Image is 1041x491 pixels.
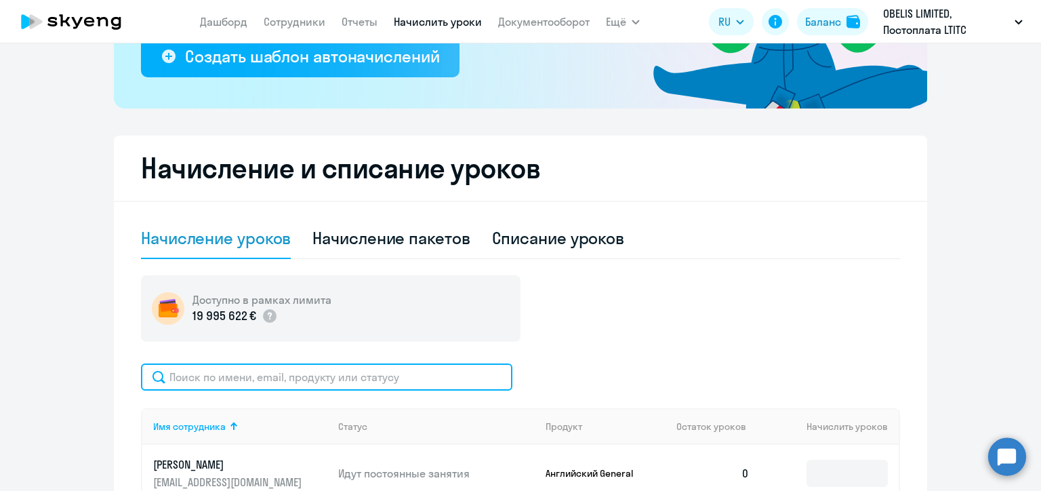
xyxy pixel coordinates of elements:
span: RU [718,14,731,30]
div: Имя сотрудника [153,420,226,433]
h5: Доступно в рамках лимита [192,292,331,307]
input: Поиск по имени, email, продукту или статусу [141,364,512,391]
span: Ещё [606,14,626,30]
div: Начисление уроков [141,227,291,249]
div: Имя сотрудника [153,420,327,433]
button: Создать шаблон автоначислений [141,37,460,77]
p: [PERSON_NAME] [153,457,305,472]
a: Сотрудники [264,15,325,28]
a: Начислить уроки [394,15,482,28]
h2: Начисление и списание уроков [141,152,900,184]
div: Баланс [805,14,841,30]
div: Остаток уроков [676,420,760,433]
a: [PERSON_NAME][EMAIL_ADDRESS][DOMAIN_NAME] [153,457,327,490]
th: Начислить уроков [760,408,899,445]
p: [EMAIL_ADDRESS][DOMAIN_NAME] [153,475,305,490]
div: Начисление пакетов [312,227,470,249]
button: RU [709,8,754,35]
p: 19 995 622 € [192,307,256,325]
div: Создать шаблон автоначислений [185,45,439,67]
a: Документооборот [498,15,590,28]
a: Отчеты [342,15,377,28]
p: Идут постоянные занятия [338,466,535,481]
a: Дашборд [200,15,247,28]
div: Списание уроков [492,227,625,249]
button: Ещё [606,8,640,35]
p: OBELIS LIMITED, Постоплата LTITC [883,5,1009,38]
button: Балансbalance [797,8,868,35]
div: Продукт [546,420,666,433]
div: Продукт [546,420,582,433]
img: balance [846,15,860,28]
button: OBELIS LIMITED, Постоплата LTITC [876,5,1029,38]
div: Статус [338,420,367,433]
img: wallet-circle.png [152,292,184,325]
span: Остаток уроков [676,420,746,433]
p: Английский General [546,467,647,479]
div: Статус [338,420,535,433]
